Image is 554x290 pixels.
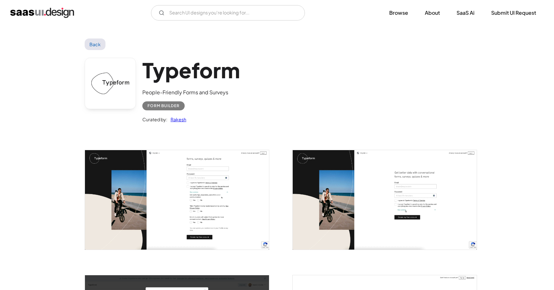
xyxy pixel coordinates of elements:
[293,150,477,250] img: 6018de40d9c89fb7adfd2a6a_Typeform%20get%20started.jpg
[10,8,74,18] a: home
[85,150,269,250] img: 6018de4019cb53f0c9ae1336_Typeform%20get%20started%202.jpg
[167,115,186,123] a: Rakesh
[147,102,180,110] div: Form Builder
[85,150,269,250] a: open lightbox
[142,89,240,96] div: People-Friendly Forms and Surveys
[293,150,477,250] a: open lightbox
[483,6,544,20] a: Submit UI Request
[151,5,305,21] form: Email Form
[449,6,482,20] a: SaaS Ai
[142,58,240,82] h1: Typeform
[151,5,305,21] input: Search UI designs you're looking for...
[417,6,448,20] a: About
[142,115,167,123] div: Curated by:
[85,38,105,50] a: Back
[382,6,416,20] a: Browse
